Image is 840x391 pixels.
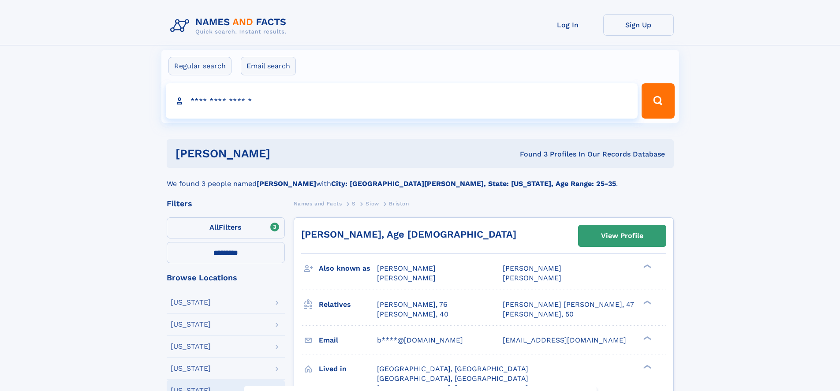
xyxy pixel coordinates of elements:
label: Filters [167,217,285,238]
div: [US_STATE] [171,299,211,306]
span: [PERSON_NAME] [377,274,436,282]
div: [US_STATE] [171,365,211,372]
a: Names and Facts [294,198,342,209]
span: Briston [389,201,409,207]
span: Siow [366,201,379,207]
h3: Relatives [319,297,377,312]
span: All [209,223,219,231]
span: S [352,201,356,207]
div: ❯ [641,299,652,305]
b: [PERSON_NAME] [257,179,316,188]
span: [PERSON_NAME] [377,264,436,272]
h3: Email [319,333,377,348]
h3: Lived in [319,361,377,376]
span: [GEOGRAPHIC_DATA], [GEOGRAPHIC_DATA] [377,374,528,383]
a: Log In [533,14,603,36]
div: ❯ [641,364,652,369]
a: Sign Up [603,14,674,36]
div: [US_STATE] [171,343,211,350]
div: ❯ [641,264,652,269]
a: [PERSON_NAME], 50 [503,309,574,319]
div: [US_STATE] [171,321,211,328]
div: View Profile [601,226,643,246]
b: City: [GEOGRAPHIC_DATA][PERSON_NAME], State: [US_STATE], Age Range: 25-35 [331,179,616,188]
button: Search Button [642,83,674,119]
a: [PERSON_NAME], Age [DEMOGRAPHIC_DATA] [301,229,516,240]
input: search input [166,83,638,119]
div: Filters [167,200,285,208]
label: Email search [241,57,296,75]
span: [EMAIL_ADDRESS][DOMAIN_NAME] [503,336,626,344]
div: Found 3 Profiles In Our Records Database [395,149,665,159]
span: [PERSON_NAME] [503,264,561,272]
span: [GEOGRAPHIC_DATA], [GEOGRAPHIC_DATA] [377,365,528,373]
img: Logo Names and Facts [167,14,294,38]
div: We found 3 people named with . [167,168,674,189]
label: Regular search [168,57,231,75]
a: View Profile [579,225,666,246]
div: ❯ [641,335,652,341]
div: Browse Locations [167,274,285,282]
h1: [PERSON_NAME] [175,148,395,159]
a: [PERSON_NAME], 76 [377,300,448,309]
span: [PERSON_NAME] [503,274,561,282]
h3: Also known as [319,261,377,276]
a: [PERSON_NAME], 40 [377,309,448,319]
a: S [352,198,356,209]
a: [PERSON_NAME] [PERSON_NAME], 47 [503,300,634,309]
a: Siow [366,198,379,209]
